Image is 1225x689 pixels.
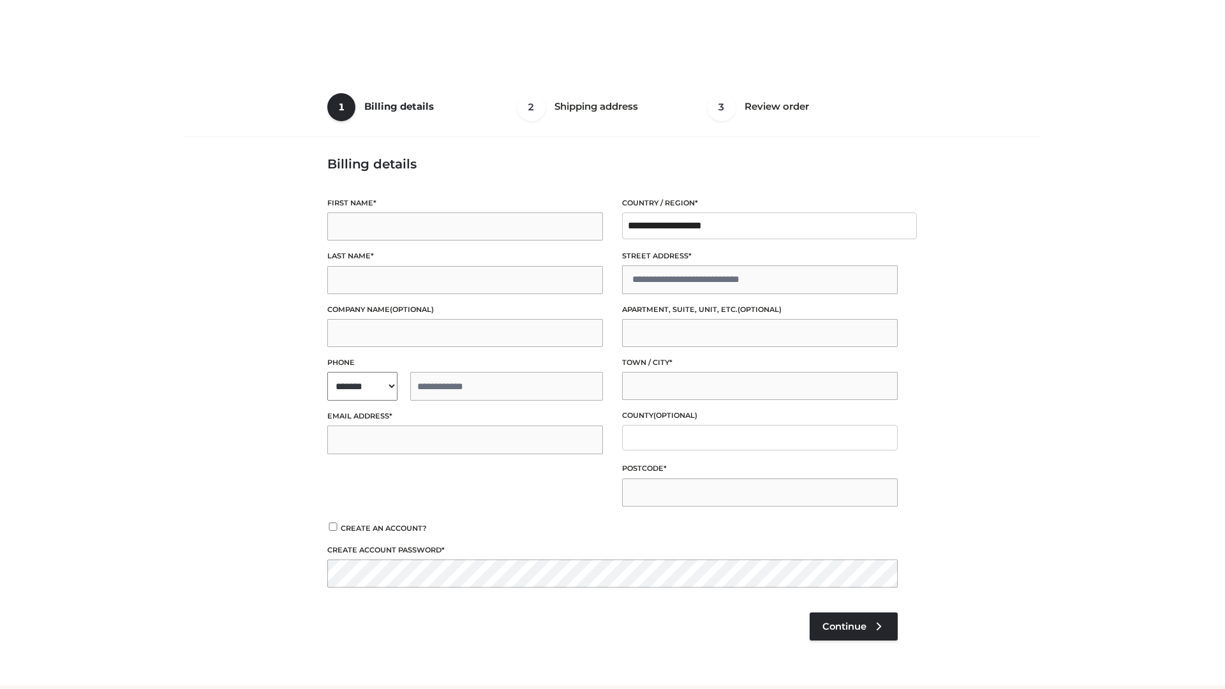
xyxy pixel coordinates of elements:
label: Apartment, suite, unit, etc. [622,304,898,316]
span: 1 [327,93,355,121]
span: Billing details [364,100,434,112]
label: First name [327,197,603,209]
span: (optional) [738,305,782,314]
span: Review order [745,100,809,112]
span: 3 [708,93,736,121]
span: (optional) [653,411,697,420]
span: Shipping address [554,100,638,112]
label: Postcode [622,463,898,475]
label: Town / City [622,357,898,369]
label: Email address [327,410,603,422]
label: Company name [327,304,603,316]
span: Continue [822,621,866,632]
label: Street address [622,250,898,262]
label: Phone [327,357,603,369]
label: Create account password [327,544,898,556]
label: Last name [327,250,603,262]
h3: Billing details [327,156,898,172]
a: Continue [810,612,898,641]
span: Create an account? [341,524,427,533]
label: County [622,410,898,422]
span: (optional) [390,305,434,314]
span: 2 [517,93,546,121]
input: Create an account? [327,522,339,531]
label: Country / Region [622,197,898,209]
